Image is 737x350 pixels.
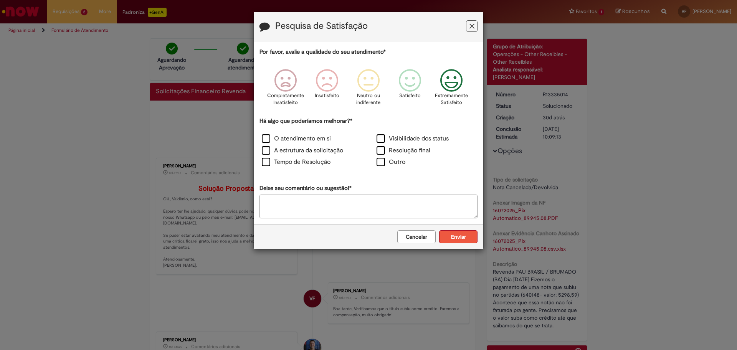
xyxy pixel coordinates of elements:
label: O atendimento em si [262,134,331,143]
div: Há algo que poderíamos melhorar?* [259,117,478,169]
div: Completamente Insatisfeito [266,63,305,116]
p: Neutro ou indiferente [355,92,382,106]
div: Extremamente Satisfeito [432,63,471,116]
label: Outro [377,158,405,167]
div: Insatisfeito [307,63,347,116]
button: Cancelar [397,230,436,243]
p: Extremamente Satisfeito [435,92,468,106]
button: Enviar [439,230,478,243]
label: Pesquisa de Satisfação [275,21,368,31]
label: Deixe seu comentário ou sugestão!* [259,184,352,192]
label: Resolução final [377,146,430,155]
p: Insatisfeito [315,92,339,99]
label: Tempo de Resolução [262,158,330,167]
p: Satisfeito [399,92,421,99]
label: Por favor, avalie a qualidade do seu atendimento* [259,48,386,56]
label: A estrutura da solicitação [262,146,343,155]
p: Completamente Insatisfeito [267,92,304,106]
div: Satisfeito [390,63,430,116]
div: Neutro ou indiferente [349,63,388,116]
label: Visibilidade dos status [377,134,449,143]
